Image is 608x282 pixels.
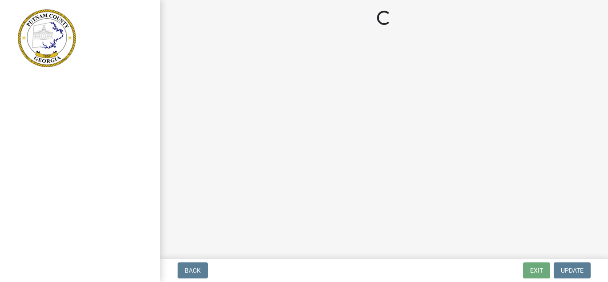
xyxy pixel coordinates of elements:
[18,9,76,67] img: Putnam County, Georgia
[561,267,584,274] span: Update
[185,267,201,274] span: Back
[178,262,208,278] button: Back
[523,262,550,278] button: Exit
[554,262,591,278] button: Update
